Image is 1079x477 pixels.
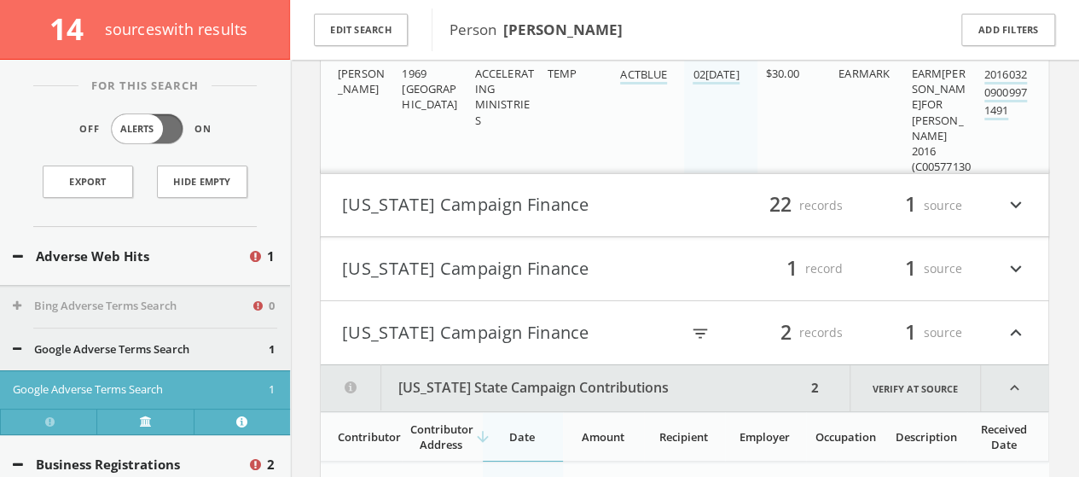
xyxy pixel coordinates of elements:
[78,78,212,95] span: For This Search
[13,381,269,398] button: Google Adverse Terms Search
[740,254,843,283] div: record
[321,365,806,411] button: [US_STATE] State Campaign Contributions
[49,9,98,49] span: 14
[806,365,824,411] div: 2
[157,166,247,198] button: Hide Empty
[897,317,924,347] span: 1
[402,66,457,112] span: 1969 [GEOGRAPHIC_DATA]
[981,365,1048,411] i: expand_less
[911,66,970,189] span: EARM[PERSON_NAME]FOR [PERSON_NAME] 2016 (C00577130)
[474,428,491,445] i: arrow_downward
[762,190,799,220] span: 22
[860,254,962,283] div: source
[79,122,100,137] span: Off
[342,191,685,220] button: [US_STATE] Campaign Finance
[773,317,799,347] span: 2
[105,19,248,39] span: source s with results
[410,422,473,452] div: Contributor Address
[779,253,805,283] span: 1
[961,14,1055,47] button: Add Filters
[13,455,247,474] button: Business Registrations
[691,324,710,343] i: filter_list
[693,67,739,84] a: 02[DATE]
[338,429,392,445] div: Contributor
[897,253,924,283] span: 1
[450,20,623,39] span: Person
[475,66,534,128] span: ACCELERATING MINISTRIES
[1005,254,1027,283] i: expand_more
[895,429,957,445] div: Description
[984,67,1027,120] a: 201603209009971491
[897,190,924,220] span: 1
[620,67,667,84] a: ACTBLUE
[740,318,843,347] div: records
[43,166,133,198] a: Export
[269,341,275,358] span: 1
[13,298,251,315] button: Bing Adverse Terms Search
[338,66,385,96] span: [PERSON_NAME]
[571,429,634,445] div: Amount
[269,381,275,398] span: 1
[850,365,981,411] a: Verify at source
[96,409,193,434] a: Verify at source
[860,191,962,220] div: source
[740,191,843,220] div: records
[815,429,877,445] div: Occupation
[342,318,680,347] button: [US_STATE] Campaign Finance
[1005,191,1027,220] i: expand_more
[976,422,1031,452] div: Received Date
[548,66,577,81] span: TEMP
[267,455,275,474] span: 2
[1005,318,1027,347] i: expand_less
[314,14,408,47] button: Edit Search
[342,254,685,283] button: [US_STATE] Campaign Finance
[734,429,796,445] div: Employer
[194,122,212,137] span: On
[13,341,269,358] button: Google Adverse Terms Search
[491,429,554,445] div: Date
[653,429,715,445] div: Recipient
[267,247,275,266] span: 1
[766,66,799,81] span: $30.00
[503,20,623,39] b: [PERSON_NAME]
[838,66,890,81] span: EARMARK
[13,247,247,266] button: Adverse Web Hits
[269,298,275,315] span: 0
[860,318,962,347] div: source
